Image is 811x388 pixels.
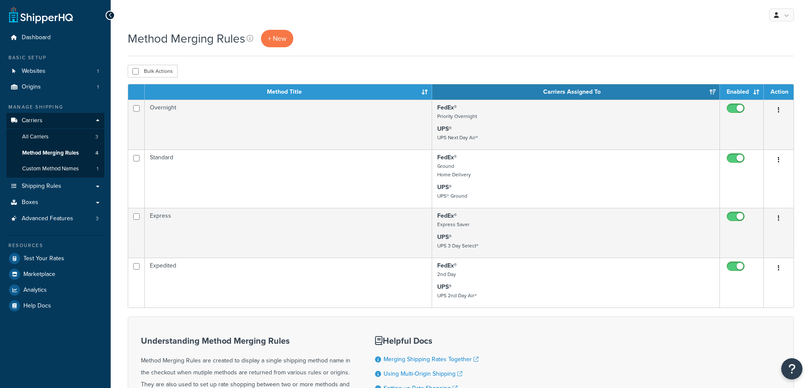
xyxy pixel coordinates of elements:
button: Open Resource Center [781,358,802,379]
li: Advanced Features [6,211,104,227]
strong: UPS® [437,282,452,291]
th: Enabled: activate to sort column ascending [720,84,764,100]
span: Method Merging Rules [22,149,79,157]
a: Help Docs [6,298,104,313]
span: Websites [22,68,46,75]
span: 4 [95,149,98,157]
small: Ground Home Delivery [437,162,471,178]
a: Using Multi-Origin Shipping [384,369,462,378]
a: Websites 1 [6,63,104,79]
td: Express [145,208,432,258]
div: Manage Shipping [6,103,104,111]
li: Custom Method Names [6,161,104,177]
a: Custom Method Names 1 [6,161,104,177]
span: Analytics [23,287,47,294]
div: Basic Setup [6,54,104,61]
strong: FedEx® [437,211,457,220]
a: Carriers [6,113,104,129]
span: Origins [22,83,41,91]
h1: Method Merging Rules [128,30,245,47]
strong: FedEx® [437,153,457,162]
a: + New [261,30,293,47]
span: Custom Method Names [22,165,79,172]
strong: UPS® [437,183,452,192]
span: 1 [97,68,99,75]
a: Origins 1 [6,79,104,95]
th: Carriers Assigned To: activate to sort column ascending [432,84,720,100]
strong: UPS® [437,124,452,133]
span: 3 [95,133,98,141]
small: UPS Next Day Air® [437,134,478,141]
small: Priority Overnight [437,112,477,120]
button: Bulk Actions [128,65,178,78]
span: Boxes [22,199,38,206]
small: 2nd Day [437,270,456,278]
span: Help Docs [23,302,51,310]
small: UPS® Ground [437,192,467,200]
strong: FedEx® [437,103,457,112]
th: Method Title: activate to sort column ascending [145,84,432,100]
td: Standard [145,149,432,208]
a: Marketplace [6,267,104,282]
span: Shipping Rules [22,183,61,190]
a: Merging Shipping Rates Together [384,355,479,364]
div: Resources [6,242,104,249]
a: ShipperHQ Home [9,6,73,23]
a: Shipping Rules [6,178,104,194]
strong: FedEx® [437,261,457,270]
strong: UPS® [437,233,452,241]
a: All Carriers 3 [6,129,104,145]
li: Method Merging Rules [6,145,104,161]
a: Test Your Rates [6,251,104,266]
span: Carriers [22,117,43,124]
td: Overnight [145,100,432,149]
span: 3 [96,215,99,222]
small: Express Saver [437,221,470,228]
a: Method Merging Rules 4 [6,145,104,161]
li: Websites [6,63,104,79]
span: 1 [97,83,99,91]
li: Carriers [6,113,104,178]
a: Analytics [6,282,104,298]
td: Expedited [145,258,432,308]
li: All Carriers [6,129,104,145]
small: UPS 3 Day Select® [437,242,479,250]
span: Dashboard [22,34,51,41]
span: Advanced Features [22,215,73,222]
h3: Helpful Docs [375,336,479,345]
span: + New [268,34,287,43]
span: Test Your Rates [23,255,64,262]
a: Boxes [6,195,104,210]
span: All Carriers [22,133,49,141]
span: 1 [97,165,98,172]
h3: Understanding Method Merging Rules [141,336,354,345]
a: Advanced Features 3 [6,211,104,227]
small: UPS 2nd Day Air® [437,292,477,299]
li: Origins [6,79,104,95]
th: Action [764,84,794,100]
a: Dashboard [6,30,104,46]
span: Marketplace [23,271,55,278]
